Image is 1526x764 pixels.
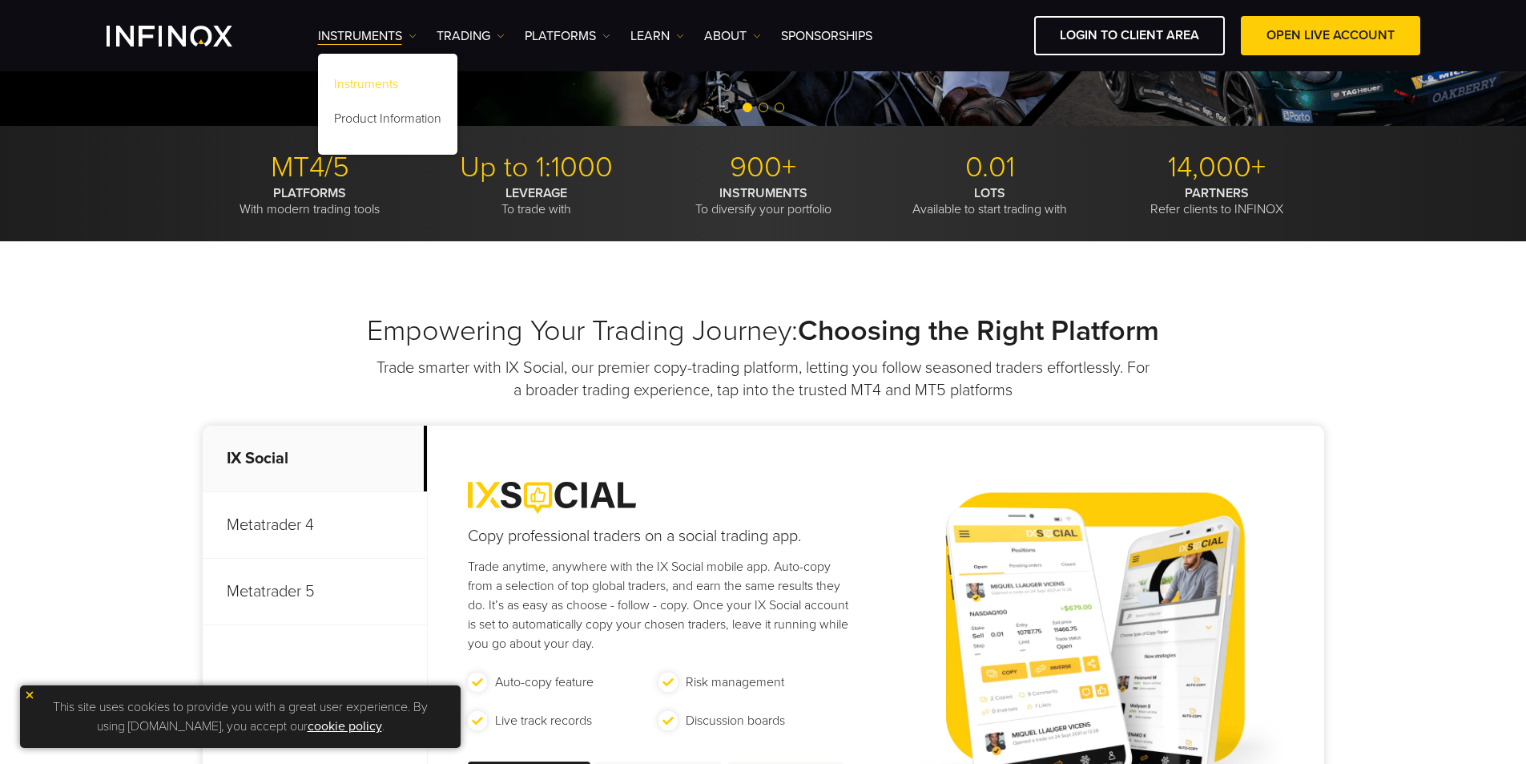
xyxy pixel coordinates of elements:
[495,711,592,730] p: Live track records
[656,150,871,185] p: 900+
[1109,185,1324,217] p: Refer clients to INFINOX
[24,689,35,701] img: yellow close icon
[203,150,417,185] p: MT4/5
[203,492,427,559] p: Metatrader 4
[318,26,417,46] a: Instruments
[375,357,1152,402] p: Trade smarter with IX Social, our premier copy-trading platform, letting you follow seasoned trad...
[798,313,1159,348] strong: Choosing the Right Platform
[28,693,453,740] p: This site uses cookies to provide you with a great user experience. By using [DOMAIN_NAME], you a...
[429,185,644,217] p: To trade with
[318,70,457,104] a: Instruments
[704,26,761,46] a: ABOUT
[781,26,872,46] a: SPONSORSHIPS
[203,426,427,492] p: IX Social
[203,559,427,625] p: Metatrader 5
[775,103,784,112] span: Go to slide 3
[656,185,871,217] p: To diversify your portfolio
[107,26,270,46] a: INFINOX Logo
[686,673,784,692] p: Risk management
[759,103,768,112] span: Go to slide 2
[525,26,610,46] a: PLATFORMS
[273,185,346,201] strong: PLATFORMS
[883,185,1097,217] p: Available to start trading with
[203,185,417,217] p: With modern trading tools
[437,26,505,46] a: TRADING
[468,525,850,548] h4: Copy professional traders on a social trading app.
[883,150,1097,185] p: 0.01
[318,104,457,139] a: Product Information
[1185,185,1249,201] strong: PARTNERS
[630,26,684,46] a: Learn
[1034,16,1225,55] a: LOGIN TO CLIENT AREA
[495,673,594,692] p: Auto-copy feature
[719,185,807,201] strong: INSTRUMENTS
[203,313,1324,349] h2: Empowering Your Trading Journey:
[505,185,567,201] strong: LEVERAGE
[743,103,752,112] span: Go to slide 1
[1241,16,1420,55] a: OPEN LIVE ACCOUNT
[686,711,785,730] p: Discussion boards
[429,150,644,185] p: Up to 1:1000
[308,718,382,734] a: cookie policy
[468,557,850,653] p: Trade anytime, anywhere with the IX Social mobile app. Auto-copy from a selection of top global t...
[974,185,1005,201] strong: LOTS
[1109,150,1324,185] p: 14,000+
